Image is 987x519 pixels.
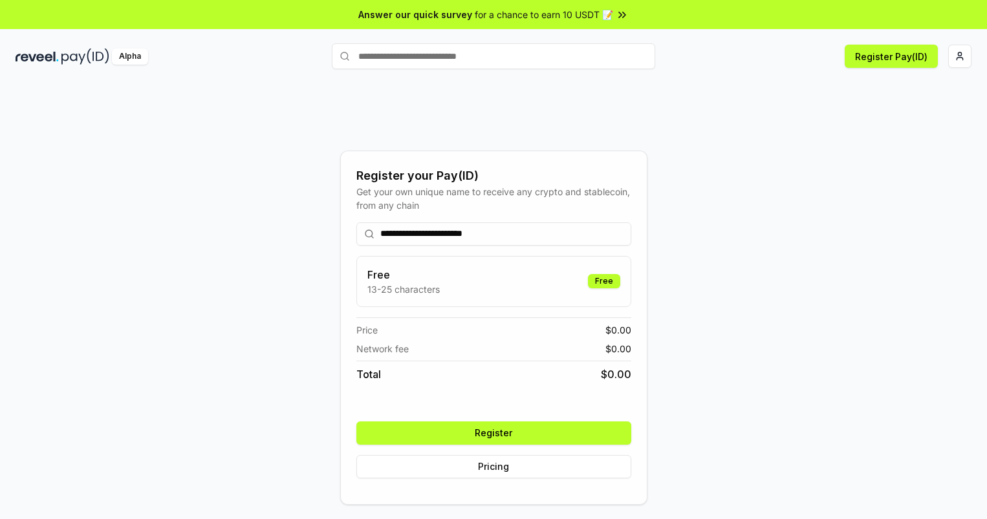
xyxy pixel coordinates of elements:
[845,45,938,68] button: Register Pay(ID)
[358,8,472,21] span: Answer our quick survey
[601,366,631,382] span: $ 0.00
[61,48,109,65] img: pay_id
[356,185,631,212] div: Get your own unique name to receive any crypto and stablecoin, from any chain
[356,421,631,445] button: Register
[356,455,631,478] button: Pricing
[356,342,409,355] span: Network fee
[356,323,378,337] span: Price
[356,366,381,382] span: Total
[16,48,59,65] img: reveel_dark
[475,8,613,21] span: for a chance to earn 10 USDT 📝
[605,323,631,337] span: $ 0.00
[356,167,631,185] div: Register your Pay(ID)
[367,267,440,282] h3: Free
[367,282,440,296] p: 13-25 characters
[605,342,631,355] span: $ 0.00
[112,48,148,65] div: Alpha
[588,274,620,288] div: Free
